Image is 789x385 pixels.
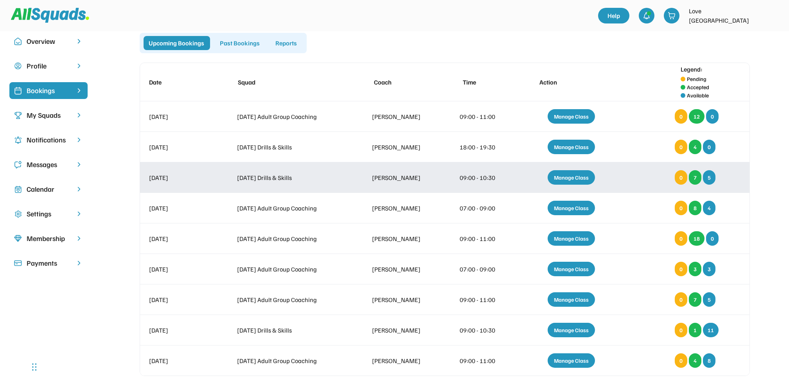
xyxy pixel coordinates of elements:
[460,142,507,152] div: 18:00 - 19:30
[675,323,687,337] div: 0
[237,326,343,335] div: [DATE] Drills & Skills
[238,77,344,87] div: Squad
[75,210,83,218] img: chevron-right.svg
[27,184,70,194] div: Calendar
[237,112,343,121] div: [DATE] Adult Group Coaching
[463,77,510,87] div: Time
[548,231,595,246] div: Manage Class
[149,295,208,304] div: [DATE]
[687,83,709,91] div: Accepted
[689,231,705,246] div: 18
[75,235,83,242] img: chevron-right.svg
[237,264,343,274] div: [DATE] Adult Group Coaching
[237,234,343,243] div: [DATE] Adult Group Coaching
[374,77,433,87] div: Coach
[460,203,507,213] div: 07:00 - 09:00
[149,112,208,121] div: [DATE]
[548,353,595,368] div: Manage Class
[675,170,687,185] div: 0
[14,136,22,144] img: Icon%20copy%204.svg
[237,356,343,365] div: [DATE] Adult Group Coaching
[687,75,706,83] div: Pending
[75,185,83,193] img: chevron-right.svg
[675,231,687,246] div: 0
[149,264,208,274] div: [DATE]
[27,61,70,71] div: Profile
[75,259,83,267] img: chevron-right.svg
[14,38,22,45] img: Icon%20copy%2010.svg
[372,203,431,213] div: [PERSON_NAME]
[460,326,507,335] div: 09:00 - 10:30
[675,262,687,276] div: 0
[372,264,431,274] div: [PERSON_NAME]
[689,323,701,337] div: 1
[675,109,687,124] div: 0
[144,36,210,50] div: Upcoming Bookings
[27,209,70,219] div: Settings
[14,161,22,169] img: Icon%20copy%205.svg
[689,170,701,185] div: 7
[548,292,595,307] div: Manage Class
[372,356,431,365] div: [PERSON_NAME]
[149,356,208,365] div: [DATE]
[14,210,22,218] img: Icon%20copy%2016.svg
[14,259,22,267] img: Icon%20%2815%29.svg
[372,142,431,152] div: [PERSON_NAME]
[14,112,22,119] img: Icon%20copy%203.svg
[149,234,208,243] div: [DATE]
[703,353,715,368] div: 8
[548,262,595,276] div: Manage Class
[372,326,431,335] div: [PERSON_NAME]
[149,142,208,152] div: [DATE]
[703,140,715,154] div: 0
[764,8,780,23] img: LTPP_Logo_REV.jpeg
[237,295,343,304] div: [DATE] Adult Group Coaching
[27,159,70,170] div: Messages
[27,233,70,244] div: Membership
[689,140,701,154] div: 4
[460,173,507,182] div: 09:00 - 10:30
[372,112,431,121] div: [PERSON_NAME]
[703,170,715,185] div: 5
[668,12,676,20] img: shopping-cart-01%20%281%29.svg
[372,173,431,182] div: [PERSON_NAME]
[703,323,719,337] div: 11
[75,62,83,70] img: chevron-right.svg
[75,161,83,168] img: chevron-right.svg
[548,140,595,154] div: Manage Class
[675,292,687,307] div: 0
[27,258,70,268] div: Payments
[548,201,595,215] div: Manage Class
[689,292,701,307] div: 7
[75,112,83,119] img: chevron-right.svg
[548,109,595,124] div: Manage Class
[14,235,22,243] img: Icon%20copy%208.svg
[75,38,83,45] img: chevron-right.svg
[149,326,208,335] div: [DATE]
[149,203,208,213] div: [DATE]
[215,36,266,50] div: Past Bookings
[149,77,208,87] div: Date
[675,201,687,215] div: 0
[689,6,759,25] div: Love [GEOGRAPHIC_DATA]
[460,234,507,243] div: 09:00 - 11:00
[149,173,208,182] div: [DATE]
[540,77,611,87] div: Action
[27,135,70,145] div: Notifications
[14,87,22,95] img: Icon%20%2819%29.svg
[689,201,701,215] div: 8
[75,136,83,144] img: chevron-right.svg
[460,356,507,365] div: 09:00 - 11:00
[237,203,343,213] div: [DATE] Adult Group Coaching
[689,109,705,124] div: 12
[237,142,343,152] div: [DATE] Drills & Skills
[703,201,715,215] div: 4
[689,262,701,276] div: 3
[689,353,701,368] div: 4
[548,323,595,337] div: Manage Class
[460,295,507,304] div: 09:00 - 11:00
[706,109,719,124] div: 0
[27,36,70,47] div: Overview
[703,262,715,276] div: 3
[706,231,719,246] div: 0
